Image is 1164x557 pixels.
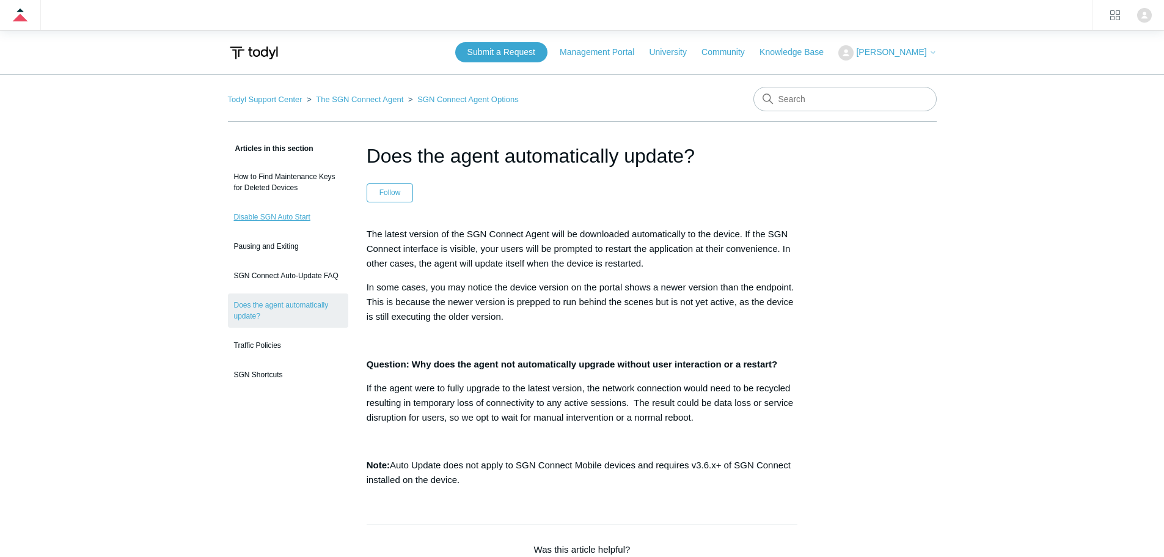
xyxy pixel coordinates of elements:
p: In some cases, you may notice the device version on the portal shows a newer version than the end... [367,280,798,324]
a: SGN Connect Agent Options [417,95,518,104]
a: SGN Connect Auto-Update FAQ [228,264,348,287]
strong: Note: [367,460,390,470]
button: [PERSON_NAME] [838,45,936,61]
span: [PERSON_NAME] [856,47,926,57]
a: The SGN Connect Agent [316,95,403,104]
input: Search [753,87,937,111]
button: Follow Article [367,183,414,202]
a: Community [701,46,757,59]
a: Management Portal [560,46,646,59]
p: The latest version of the SGN Connect Agent will be downloaded automatically to the device. If th... [367,227,798,271]
zd-hc-trigger: Click your profile icon to open the profile menu [1137,8,1152,23]
li: SGN Connect Agent Options [406,95,519,104]
li: The SGN Connect Agent [304,95,406,104]
span: Was this article helpful? [534,544,631,555]
p: Auto Update does not apply to SGN Connect Mobile devices and requires v3.6.x+ of SGN Connect inst... [367,458,798,487]
a: Pausing and Exiting [228,235,348,258]
a: Does the agent automatically update? [228,293,348,328]
li: Todyl Support Center [228,95,305,104]
a: Traffic Policies [228,334,348,357]
img: Todyl Support Center Help Center home page [228,42,280,64]
span: Articles in this section [228,144,313,153]
h1: Does the agent automatically update? [367,141,798,171]
a: Knowledge Base [760,46,836,59]
a: Todyl Support Center [228,95,302,104]
a: How to Find Maintenance Keys for Deleted Devices [228,165,348,199]
a: Disable SGN Auto Start [228,205,348,229]
p: If the agent were to fully upgrade to the latest version, the network connection would need to be... [367,381,798,425]
a: Submit a Request [455,42,547,62]
a: University [649,46,698,59]
strong: Question: Why does the agent not automatically upgrade without user interaction or a restart? [367,359,778,369]
img: user avatar [1137,8,1152,23]
a: SGN Shortcuts [228,363,348,386]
